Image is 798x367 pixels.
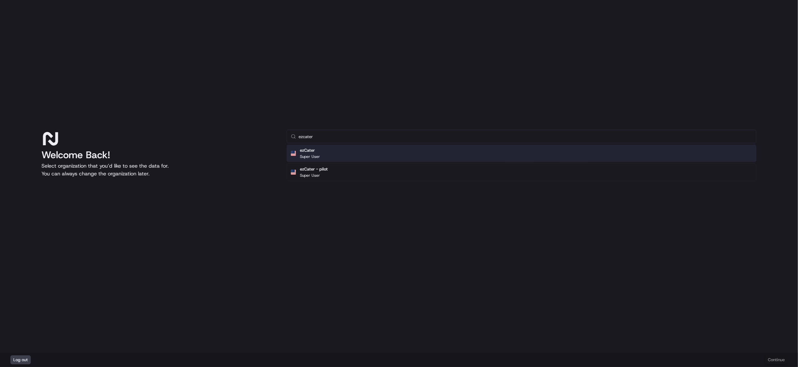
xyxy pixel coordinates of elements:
[300,173,320,178] p: Super User
[300,166,328,172] h2: ezCater - pilot
[41,162,276,178] p: Select organization that you’d like to see the data for. You can always change the organization l...
[10,355,31,364] button: Log out
[291,151,296,156] img: Flag of us
[291,170,296,175] img: Flag of us
[287,143,757,182] div: Suggestions
[300,148,320,153] h2: ezCater
[299,130,752,143] input: Type to search...
[300,154,320,159] p: Super User
[41,149,276,161] h1: Welcome Back!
